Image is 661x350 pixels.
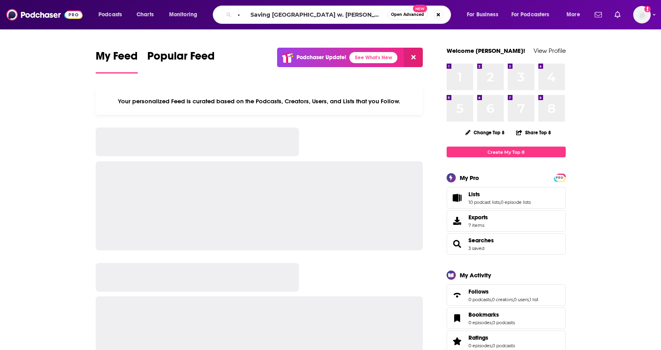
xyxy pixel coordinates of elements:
a: 0 podcasts [492,343,515,348]
a: Welcome [PERSON_NAME]! [447,47,525,54]
span: , [529,297,530,302]
span: , [491,343,492,348]
a: View Profile [534,47,566,54]
a: 0 episodes [468,343,491,348]
a: 0 episodes [468,320,491,325]
span: , [491,320,492,325]
span: Ratings [468,334,488,341]
a: Show notifications dropdown [611,8,624,21]
a: Follows [449,290,465,301]
svg: Add a profile image [644,6,651,12]
img: User Profile [633,6,651,23]
a: Create My Top 8 [447,147,566,157]
a: Lists [449,192,465,203]
span: Charts [137,9,154,20]
a: Bookmarks [468,311,515,318]
button: open menu [93,8,132,21]
button: Open AdvancedNew [387,10,428,19]
button: Change Top 8 [461,128,510,137]
a: See What's New [349,52,397,63]
span: Follows [447,284,566,306]
span: Bookmarks [447,307,566,329]
a: Exports [447,210,566,232]
span: Exports [468,214,488,221]
span: Popular Feed [147,49,215,68]
a: Show notifications dropdown [592,8,605,21]
span: Follows [468,288,489,295]
a: 3 saved [468,246,484,251]
span: Logged in as psamuelson01 [633,6,651,23]
a: Searches [449,238,465,249]
button: open menu [164,8,208,21]
div: Your personalized Feed is curated based on the Podcasts, Creators, Users, and Lists that you Follow. [96,88,423,115]
a: Ratings [449,336,465,347]
button: Share Top 8 [516,125,551,140]
div: My Pro [460,174,479,182]
img: Podchaser - Follow, Share and Rate Podcasts [6,7,83,22]
span: 7 items [468,222,488,228]
a: 0 episode lists [501,199,531,205]
button: Show profile menu [633,6,651,23]
a: 0 creators [492,297,513,302]
a: Bookmarks [449,313,465,324]
span: My Feed [96,49,138,68]
span: Lists [447,187,566,209]
span: New [413,5,427,12]
span: Bookmarks [468,311,499,318]
a: 0 users [514,297,529,302]
a: Searches [468,237,494,244]
a: Popular Feed [147,49,215,73]
button: open menu [461,8,508,21]
a: Ratings [468,334,515,341]
span: , [491,297,492,302]
div: Search podcasts, credits, & more... [220,6,459,24]
span: For Podcasters [511,9,549,20]
span: Searches [447,233,566,255]
a: Lists [468,191,531,198]
a: 10 podcast lists [468,199,500,205]
span: More [567,9,580,20]
span: Lists [468,191,480,198]
a: My Feed [96,49,138,73]
input: Search podcasts, credits, & more... [235,8,387,21]
button: open menu [506,8,561,21]
span: Exports [449,215,465,226]
a: Follows [468,288,538,295]
p: Podchaser Update! [297,54,346,61]
span: Open Advanced [391,13,424,17]
div: My Activity [460,271,491,279]
a: 1 list [530,297,538,302]
span: For Business [467,9,498,20]
a: 0 podcasts [468,297,491,302]
span: PRO [555,175,565,181]
a: 0 podcasts [492,320,515,325]
a: Charts [131,8,158,21]
button: open menu [561,8,590,21]
a: PRO [555,174,565,180]
span: Podcasts [98,9,122,20]
span: Monitoring [169,9,197,20]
